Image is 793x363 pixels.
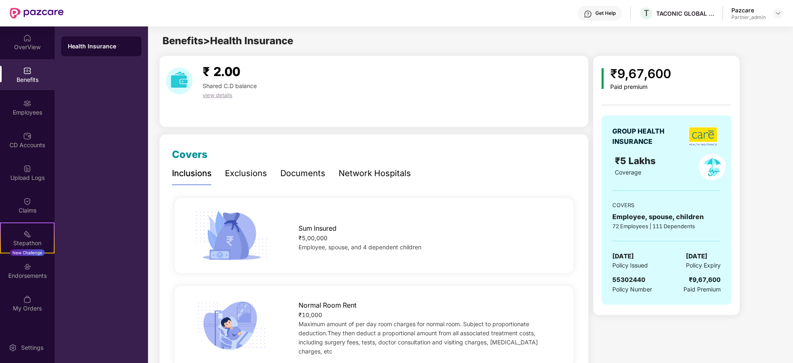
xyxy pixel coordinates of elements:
[23,34,31,42] img: svg+xml;base64,PHN2ZyBpZD0iSG9tZSIgeG1sbnM9Imh0dHA6Ly93d3cudzMub3JnLzIwMDAvc3ZnIiB3aWR0aD0iMjAiIG...
[225,167,267,180] div: Exclusions
[731,6,766,14] div: Pazcare
[172,167,212,180] div: Inclusions
[23,230,31,238] img: svg+xml;base64,PHN2ZyB4bWxucz0iaHR0cDovL3d3dy53My5vcmcvMjAwMC9zdmciIHdpZHRoPSIyMSIgaGVpZ2h0PSIyMC...
[612,126,685,147] div: GROUP HEALTH INSURANCE
[299,244,421,251] span: Employee, spouse, and 4 dependent children
[612,201,721,209] div: COVERS
[584,10,592,18] img: svg+xml;base64,PHN2ZyBpZD0iSGVscC0zMngzMiIgeG1sbnM9Imh0dHA6Ly93d3cudzMub3JnLzIwMDAvc3ZnIiB3aWR0aD...
[23,295,31,303] img: svg+xml;base64,PHN2ZyBpZD0iTXlfT3JkZXJzIiBkYXRhLW5hbWU9Ik15IE9yZGVycyIgeG1sbnM9Imh0dHA6Ly93d3cudz...
[23,99,31,107] img: svg+xml;base64,PHN2ZyBpZD0iRW1wbG95ZWVzIiB4bWxucz0iaHR0cDovL3d3dy53My5vcmcvMjAwMC9zdmciIHdpZHRoPS...
[602,68,604,89] img: icon
[203,82,257,89] span: Shared C.D balance
[10,249,45,256] div: New Challenge
[192,299,270,353] img: icon
[23,132,31,140] img: svg+xml;base64,PHN2ZyBpZD0iQ0RfQWNjb3VudHMiIGRhdGEtbmFtZT0iQ0QgQWNjb3VudHMiIHhtbG5zPSJodHRwOi8vd3...
[299,310,556,320] div: ₹10,000
[68,42,135,50] div: Health Insurance
[203,64,240,79] span: ₹ 2.00
[615,169,641,176] span: Coverage
[683,285,721,294] span: Paid Premium
[699,153,726,180] img: policyIcon
[192,208,270,263] img: icon
[595,10,616,17] div: Get Help
[610,64,671,84] div: ₹9,67,600
[689,275,721,285] div: ₹9,67,600
[203,92,232,98] span: view details
[23,165,31,173] img: svg+xml;base64,PHN2ZyBpZD0iVXBsb2FkX0xvZ3MiIGRhdGEtbmFtZT0iVXBsb2FkIExvZ3MiIHhtbG5zPSJodHRwOi8vd3...
[299,300,356,310] span: Normal Room Rent
[612,261,648,270] span: Policy Issued
[615,155,658,166] span: ₹5 Lakhs
[162,35,293,47] span: Benefits > Health Insurance
[612,212,721,222] div: Employee, spouse, children
[299,320,538,355] span: Maximum amount of per day room charges for normal room. Subject to proportionate deduction.They t...
[19,344,46,352] div: Settings
[688,127,718,146] img: insurerLogo
[172,148,208,160] span: Covers
[612,286,652,293] span: Policy Number
[299,234,556,243] div: ₹5,00,000
[9,344,17,352] img: svg+xml;base64,PHN2ZyBpZD0iU2V0dGluZy0yMHgyMCIgeG1sbnM9Imh0dHA6Ly93d3cudzMub3JnLzIwMDAvc3ZnIiB3aW...
[644,8,649,18] span: T
[280,167,325,180] div: Documents
[23,197,31,205] img: svg+xml;base64,PHN2ZyBpZD0iQ2xhaW0iIHhtbG5zPSJodHRwOi8vd3d3LnczLm9yZy8yMDAwL3N2ZyIgd2lkdGg9IjIwIi...
[612,251,634,261] span: [DATE]
[612,222,721,230] div: 72 Employees | 111 Dependents
[339,167,411,180] div: Network Hospitals
[686,261,721,270] span: Policy Expiry
[10,8,64,19] img: New Pazcare Logo
[166,67,193,94] img: download
[775,10,781,17] img: svg+xml;base64,PHN2ZyBpZD0iRHJvcGRvd24tMzJ4MzIiIHhtbG5zPSJodHRwOi8vd3d3LnczLm9yZy8yMDAwL3N2ZyIgd2...
[23,67,31,75] img: svg+xml;base64,PHN2ZyBpZD0iQmVuZWZpdHMiIHhtbG5zPSJodHRwOi8vd3d3LnczLm9yZy8yMDAwL3N2ZyIgd2lkdGg9Ij...
[299,223,337,234] span: Sum Insured
[656,10,714,17] div: TACONIC GLOBAL SOLUTIONS PRIVATE LIMITED
[610,84,671,91] div: Paid premium
[23,263,31,271] img: svg+xml;base64,PHN2ZyBpZD0iRW5kb3JzZW1lbnRzIiB4bWxucz0iaHR0cDovL3d3dy53My5vcmcvMjAwMC9zdmciIHdpZH...
[612,276,645,284] span: 55302440
[731,14,766,21] div: Partner_admin
[1,239,54,247] div: Stepathon
[686,251,707,261] span: [DATE]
